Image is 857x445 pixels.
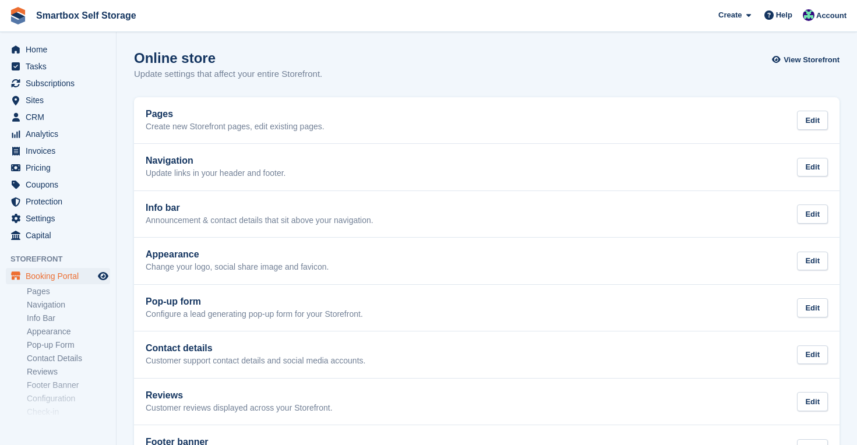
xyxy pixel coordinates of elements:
a: Contact Details [27,353,110,364]
p: Create new Storefront pages, edit existing pages. [146,122,325,132]
h2: Appearance [146,249,329,260]
a: Info bar Announcement & contact details that sit above your navigation. Edit [134,191,840,238]
a: Smartbox Self Storage [31,6,141,25]
h2: Navigation [146,156,286,166]
a: menu [6,268,110,284]
h2: Pages [146,109,325,119]
a: Appearance Change your logo, social share image and favicon. Edit [134,238,840,284]
img: Roger Canham [803,9,814,21]
a: menu [6,160,110,176]
h1: Online store [134,50,322,66]
span: Coupons [26,176,96,193]
a: menu [6,176,110,193]
div: Edit [797,298,828,317]
div: Edit [797,252,828,271]
span: Help [776,9,792,21]
a: menu [6,143,110,159]
a: Contact details Customer support contact details and social media accounts. Edit [134,331,840,378]
span: View Storefront [784,54,840,66]
span: Settings [26,210,96,227]
span: Subscriptions [26,75,96,91]
a: Pop-up form Configure a lead generating pop-up form for your Storefront. Edit [134,285,840,331]
a: View Storefront [775,50,840,69]
div: Edit [797,111,828,130]
span: Pricing [26,160,96,176]
span: Storefront [10,253,116,265]
div: Edit [797,204,828,224]
a: Navigation Update links in your header and footer. Edit [134,144,840,190]
p: Update settings that affect your entire Storefront. [134,68,322,81]
p: Configure a lead generating pop-up form for your Storefront. [146,309,363,320]
a: Preview store [96,269,110,283]
span: CRM [26,109,96,125]
a: Pages [27,286,110,297]
a: Configuration [27,393,110,404]
div: Edit [797,158,828,177]
a: menu [6,210,110,227]
p: Customer support contact details and social media accounts. [146,356,365,366]
span: Tasks [26,58,96,75]
h2: Reviews [146,390,333,401]
span: Protection [26,193,96,210]
h2: Contact details [146,343,365,354]
a: menu [6,109,110,125]
div: Edit [797,392,828,411]
div: Edit [797,345,828,365]
a: Pages Create new Storefront pages, edit existing pages. Edit [134,97,840,144]
a: Check-in [27,407,110,418]
p: Customer reviews displayed across your Storefront. [146,403,333,414]
span: Invoices [26,143,96,159]
a: Info Bar [27,313,110,324]
span: Home [26,41,96,58]
span: Booking Portal [26,268,96,284]
a: menu [6,92,110,108]
p: Update links in your header and footer. [146,168,286,179]
a: Reviews [27,366,110,377]
a: Reviews Customer reviews displayed across your Storefront. Edit [134,379,840,425]
a: Navigation [27,299,110,310]
img: stora-icon-8386f47178a22dfd0bd8f6a31ec36ba5ce8667c1dd55bd0f319d3a0aa187defe.svg [9,7,27,24]
a: menu [6,41,110,58]
a: Appearance [27,326,110,337]
span: Account [816,10,847,22]
a: Pop-up Form [27,340,110,351]
a: menu [6,227,110,243]
span: Analytics [26,126,96,142]
a: menu [6,75,110,91]
a: menu [6,126,110,142]
a: menu [6,193,110,210]
p: Change your logo, social share image and favicon. [146,262,329,273]
a: menu [6,58,110,75]
h2: Pop-up form [146,296,363,307]
span: Capital [26,227,96,243]
a: Footer Banner [27,380,110,391]
span: Create [718,9,742,21]
p: Announcement & contact details that sit above your navigation. [146,216,373,226]
span: Sites [26,92,96,108]
h2: Info bar [146,203,373,213]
